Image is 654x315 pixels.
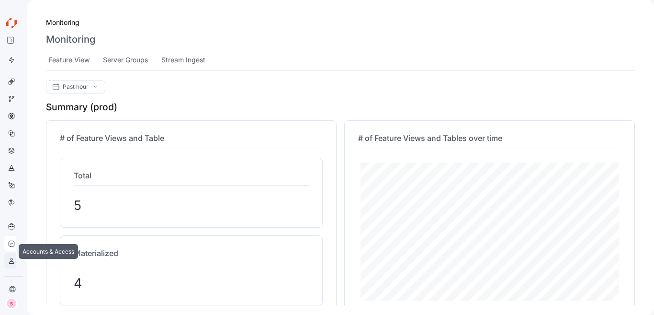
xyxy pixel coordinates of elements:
div: Server Groups [103,55,148,65]
h4: Total [74,170,309,181]
div: Feature View [49,55,90,65]
div: Stream Ingest [161,55,205,65]
div: 5 [74,195,309,216]
h4: # of Feature Views and Table [60,132,323,144]
h3: Monitoring [46,34,95,45]
div: Past hour [63,84,89,90]
span: # of Feature Views and Tables over time [358,133,502,143]
a: Monitoring [46,17,79,28]
div: S [6,298,17,309]
div: 4 [74,273,309,293]
div: Past hour [46,80,105,93]
h4: Materialized [74,247,309,259]
div: Summary (prod) [46,101,635,113]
